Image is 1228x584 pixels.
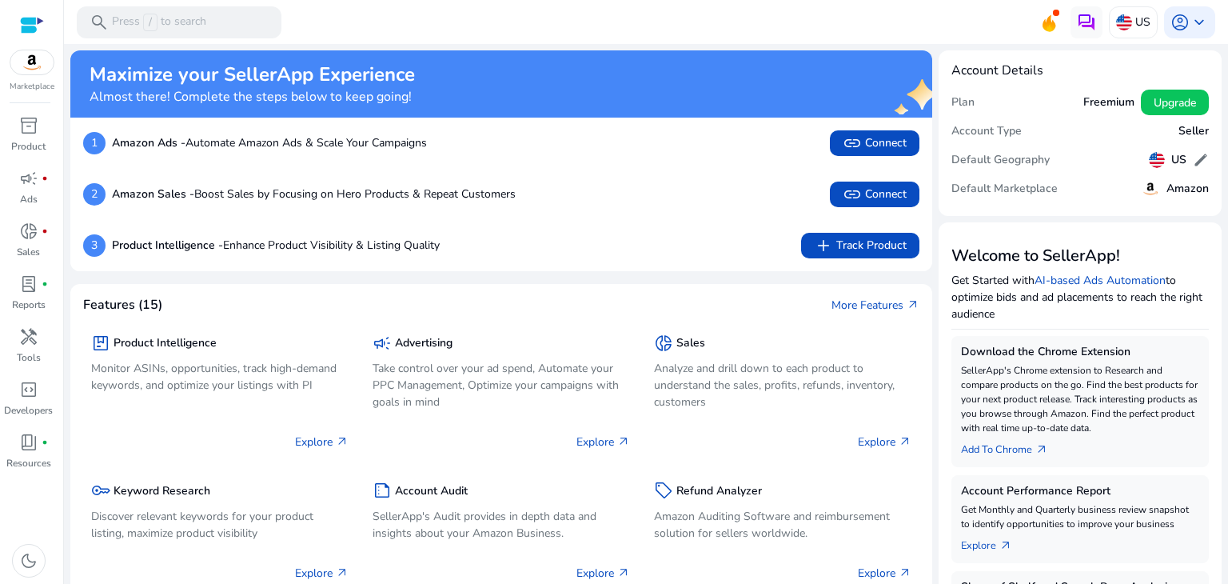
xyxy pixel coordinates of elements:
span: dark_mode [19,551,38,570]
p: Explore [576,565,630,582]
h3: Welcome to SellerApp! [951,246,1209,266]
span: search [90,13,109,32]
h5: Plan [951,96,975,110]
b: Product Intelligence - [112,238,223,253]
p: Discover relevant keywords for your product listing, maximize product visibility [91,508,349,542]
h5: Default Geography [951,154,1050,167]
span: handyman [19,327,38,346]
p: Amazon Auditing Software and reimbursement solution for sellers worldwide. [654,508,911,542]
p: Get Monthly and Quarterly business review snapshot to identify opportunities to improve your busi... [961,502,1199,531]
img: us.svg [1116,14,1132,30]
a: AI-based Ads Automation [1035,273,1166,288]
p: Product [11,139,46,154]
b: Amazon Ads - [112,135,185,150]
p: US [1135,8,1150,36]
p: Boost Sales by Focusing on Hero Products & Repeat Customers [112,186,516,202]
p: Get Started with to optimize bids and ad placements to reach the right audience [951,272,1209,322]
p: Analyze and drill down to each product to understand the sales, profits, refunds, inventory, cust... [654,360,911,410]
p: Reports [12,298,46,312]
span: account_circle [1170,13,1190,32]
p: Marketplace [10,81,54,93]
p: Explore [576,434,630,450]
h5: Advertising [395,337,453,350]
span: Connect [843,185,907,204]
h5: Account Audit [395,485,468,498]
p: Take control over your ad spend, Automate your PPC Management, Optimize your campaigns with goals... [373,360,630,410]
img: amazon.svg [10,50,54,74]
button: linkConnect [830,182,919,207]
span: lab_profile [19,274,38,294]
span: arrow_outward [617,435,630,448]
h5: Amazon [1166,182,1209,196]
p: Developers [4,403,53,418]
p: Explore [295,434,349,450]
span: edit [1193,152,1209,168]
p: Ads [20,192,38,206]
span: arrow_outward [899,435,911,448]
a: More Featuresarrow_outward [831,297,919,314]
span: arrow_outward [336,566,349,579]
p: Press to search [112,14,206,31]
h5: US [1171,154,1186,167]
span: link [843,185,862,204]
h5: Account Type [951,125,1022,138]
p: Resources [6,456,51,470]
h5: Refund Analyzer [676,485,762,498]
button: linkConnect [830,130,919,156]
h4: Features (15) [83,298,162,313]
span: link [843,134,862,153]
p: Enhance Product Visibility & Listing Quality [112,237,440,254]
span: arrow_outward [999,539,1012,552]
a: Add To Chrome [961,435,1061,458]
span: arrow_outward [1035,443,1048,456]
span: inventory_2 [19,116,38,135]
span: fiber_manual_record [42,228,48,234]
span: keyboard_arrow_down [1190,13,1209,32]
img: us.svg [1149,152,1165,168]
img: amazon.svg [1141,179,1160,198]
p: Automate Amazon Ads & Scale Your Campaigns [112,134,427,151]
button: Upgrade [1141,90,1209,115]
span: arrow_outward [907,298,919,311]
h5: Product Intelligence [114,337,217,350]
a: Explorearrow_outward [961,531,1025,554]
span: donut_small [654,334,673,353]
span: campaign [373,334,392,353]
span: Upgrade [1154,94,1196,111]
span: Connect [843,134,907,153]
p: Explore [295,565,349,582]
p: Explore [858,565,911,582]
b: Amazon Sales - [112,186,194,202]
span: book_4 [19,433,38,452]
span: package [91,334,110,353]
p: SellerApp's Chrome extension to Research and compare products on the go. Find the best products f... [961,363,1199,435]
h5: Default Marketplace [951,182,1058,196]
p: 1 [83,132,106,154]
span: campaign [19,169,38,188]
h5: Keyword Research [114,485,210,498]
p: Tools [17,350,41,365]
h2: Maximize your SellerApp Experience [90,63,415,86]
span: fiber_manual_record [42,175,48,182]
p: 2 [83,183,106,206]
h5: Sales [676,337,705,350]
span: arrow_outward [899,566,911,579]
p: Sales [17,245,40,259]
button: addTrack Product [801,233,919,258]
p: 3 [83,234,106,257]
span: add [814,236,833,255]
span: arrow_outward [336,435,349,448]
p: Monitor ASINs, opportunities, track high-demand keywords, and optimize your listings with PI [91,360,349,394]
p: Explore [858,434,911,450]
span: arrow_outward [617,566,630,579]
h5: Download the Chrome Extension [961,346,1199,359]
span: / [143,14,157,31]
span: key [91,481,110,500]
h4: Account Details [951,63,1043,78]
h5: Account Performance Report [961,485,1199,498]
span: summarize [373,481,392,500]
h5: Seller [1178,125,1209,138]
span: fiber_manual_record [42,281,48,287]
span: sell [654,481,673,500]
span: Track Product [814,236,907,255]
